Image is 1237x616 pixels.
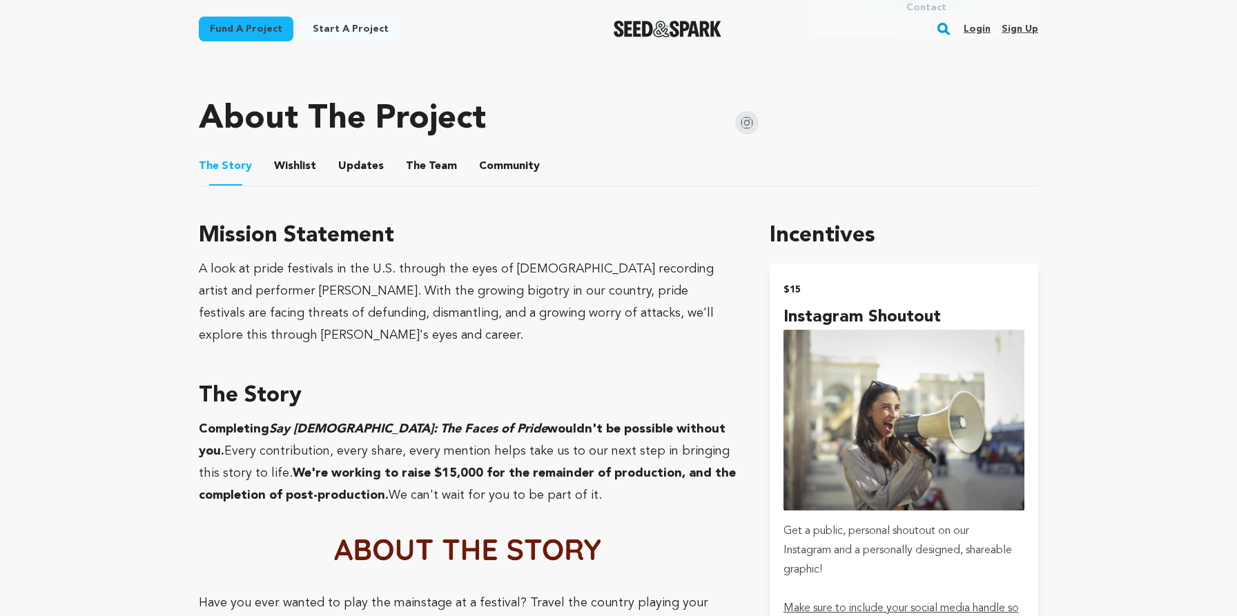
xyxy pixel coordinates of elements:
[406,158,457,175] span: Team
[735,111,759,135] img: Seed&Spark Instagram Icon
[199,418,737,506] p: Every contribution, every share, every mention helps take us to our next step in bringing this st...
[199,103,486,136] h1: About The Project
[199,219,737,252] h3: Mission Statement
[199,423,725,457] strong: Completing wouldn't be possible without you.
[199,467,736,501] strong: We're working to raise $15,000 for the remainder of production, and the completion of post-produc...
[302,17,400,41] a: Start a project
[1002,18,1038,40] a: Sign up
[199,258,737,346] div: A look at pride festivals in the U.S. through the eyes of [DEMOGRAPHIC_DATA] recording artist and...
[199,17,293,41] a: Fund a project
[614,21,722,37] img: Seed&Spark Logo Dark Mode
[406,158,426,175] span: The
[199,379,737,413] h3: The Story
[614,21,722,37] a: Seed&Spark Homepage
[783,305,1024,330] h4: Instagram Shoutout
[770,219,1038,252] h1: Incentives
[269,423,547,435] em: Say [DEMOGRAPHIC_DATA]: The Faces of Pride
[199,506,737,592] img: 1752805224-6.png
[783,521,1024,579] p: Get a public, personal shoutout on our Instagram and a personally designed, shareable graphic!
[783,330,1024,510] img: incentive
[479,158,540,175] span: Community
[199,158,252,175] span: Story
[964,18,991,40] a: Login
[199,158,219,175] span: The
[783,280,1024,299] h2: $15
[274,158,316,175] span: Wishlist
[338,158,384,175] span: Updates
